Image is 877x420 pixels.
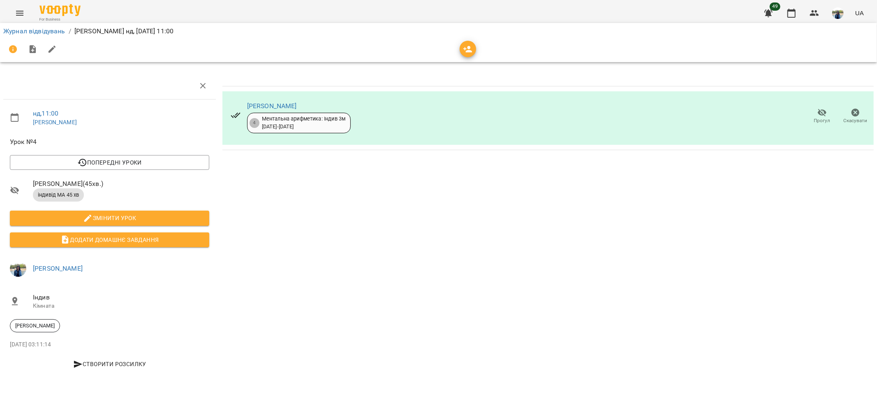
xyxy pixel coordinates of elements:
nav: breadcrumb [3,26,874,36]
div: [PERSON_NAME] [10,319,60,332]
img: 79bf113477beb734b35379532aeced2e.jpg [832,7,844,19]
span: [PERSON_NAME] [10,322,60,330]
button: Створити розсилку [10,357,209,371]
li: / [69,26,71,36]
button: Попередні уроки [10,155,209,170]
span: Попередні уроки [16,158,203,167]
p: [PERSON_NAME] нд, [DATE] 11:00 [74,26,174,36]
span: [PERSON_NAME] ( 45 хв. ) [33,179,209,189]
div: 4 [250,118,259,128]
img: 79bf113477beb734b35379532aeced2e.jpg [10,260,26,277]
span: Створити розсилку [13,359,206,369]
a: нд , 11:00 [33,109,58,117]
span: Додати домашнє завдання [16,235,203,245]
span: Індив [33,292,209,302]
span: Прогул [814,117,831,124]
span: індивід МА 45 хв [33,191,84,199]
button: Menu [10,3,30,23]
span: For Business [39,17,81,22]
a: Журнал відвідувань [3,27,65,35]
button: UA [852,5,867,21]
p: Кімната [33,302,209,310]
button: Додати домашнє завдання [10,232,209,247]
span: Змінити урок [16,213,203,223]
span: 49 [770,2,780,11]
p: [DATE] 03:11:14 [10,341,209,349]
span: Урок №4 [10,137,209,147]
a: [PERSON_NAME] [247,102,297,110]
a: [PERSON_NAME] [33,119,77,125]
button: Скасувати [839,105,872,128]
button: Змінити урок [10,211,209,225]
button: Прогул [805,105,839,128]
img: Voopty Logo [39,4,81,16]
div: Ментальна арифметика: Індив 3м [DATE] - [DATE] [262,115,345,130]
a: [PERSON_NAME] [33,265,83,272]
span: UA [855,9,864,17]
span: Скасувати [844,117,868,124]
